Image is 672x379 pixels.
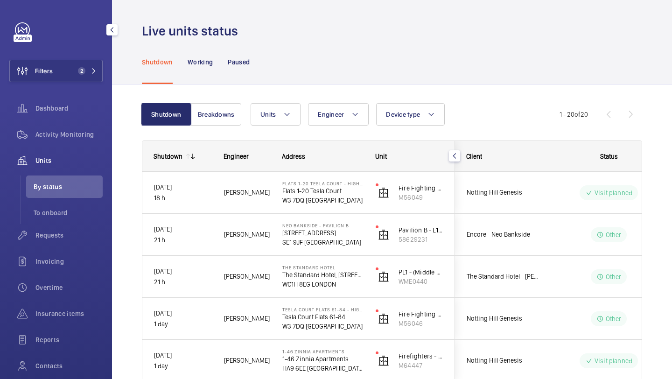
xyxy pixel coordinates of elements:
button: Filters2 [9,60,103,82]
img: elevator.svg [378,313,389,324]
p: 1-46 Zinnia Apartments [282,354,364,364]
p: M56049 [399,193,443,202]
p: Neo Bankside - Pavilion B [282,223,364,228]
span: [PERSON_NAME] [224,187,270,198]
p: M64447 [399,361,443,370]
p: Visit planned [595,188,632,197]
p: [STREET_ADDRESS] [282,228,364,238]
span: Insurance items [35,309,103,318]
p: Shutdown [142,57,173,67]
p: Other [606,230,622,239]
span: Notting Hill Genesis [467,355,539,366]
p: 1 day [154,319,212,330]
span: 2 [78,67,85,75]
button: Units [251,103,301,126]
img: elevator.svg [378,229,389,240]
p: Visit planned [595,356,632,365]
span: [PERSON_NAME] [224,271,270,282]
p: [DATE] [154,350,212,361]
span: Invoicing [35,257,103,266]
p: [DATE] [154,224,212,235]
p: Pavilion B - L1 North FF - 299809012 [399,225,443,235]
span: Address [282,153,305,160]
h1: Live units status [142,22,244,40]
span: Activity Monitoring [35,130,103,139]
p: The Standard Hotel [282,265,364,270]
span: Notting Hill Genesis [467,187,539,198]
p: 21 h [154,235,212,246]
p: 18 h [154,193,212,204]
span: [PERSON_NAME] [224,355,270,366]
span: Engineer [224,153,249,160]
p: [DATE] [154,182,212,193]
p: Firefighters - Right Hand Passenger Lift [399,351,443,361]
span: of [574,111,581,118]
p: Paused [228,57,250,67]
p: The Standard Hotel, [STREET_ADDRESS], [282,270,364,280]
p: 58629231 [399,235,443,244]
p: Other [606,314,622,323]
span: Requests [35,231,103,240]
span: Notting Hill Genesis [467,313,539,324]
span: Contacts [35,361,103,371]
span: Units [260,111,276,118]
span: [PERSON_NAME] [224,313,270,324]
button: Engineer [308,103,369,126]
p: SE1 9JF [GEOGRAPHIC_DATA] [282,238,364,247]
p: M56046 [399,319,443,328]
p: Fire Fighting - Tesla court 1-20 & 101-104 [399,183,443,193]
div: Unit [375,153,444,160]
span: [PERSON_NAME] [224,229,270,240]
p: Fire Fighting - Tesla 61-84 schn euro [399,309,443,319]
span: Device type [386,111,420,118]
p: Tesla Court Flats 61-84 [282,312,364,322]
p: 1-46 Zinnia Apartments [282,349,364,354]
p: WME0440 [399,277,443,286]
p: HA9 6EE [GEOGRAPHIC_DATA] [282,364,364,373]
p: Tesla Court Flats 61-84 - High Risk Building [282,307,364,312]
p: [DATE] [154,266,212,277]
button: Device type [376,103,445,126]
p: WC1H 8EG LONDON [282,280,364,289]
span: Filters [35,66,53,76]
p: W3 7DQ [GEOGRAPHIC_DATA] [282,196,364,205]
p: Other [606,272,622,281]
p: Flats 1-20 Tesla Court [282,186,364,196]
span: Client [466,153,482,160]
button: Breakdowns [191,103,241,126]
div: Shutdown [154,153,182,160]
span: Engineer [318,111,344,118]
span: The Standard Hotel - [PERSON_NAME] [467,271,539,282]
p: PL1 - (Middle controller) [399,267,443,277]
p: Flats 1-20 Tesla Court - High Risk Building [282,181,364,186]
span: Encore - Neo Bankside [467,229,539,240]
p: 21 h [154,277,212,288]
span: Dashboard [35,104,103,113]
span: Overtime [35,283,103,292]
img: elevator.svg [378,355,389,366]
span: Reports [35,335,103,344]
span: Status [600,153,618,160]
button: Shutdown [141,103,191,126]
p: W3 7DQ [GEOGRAPHIC_DATA] [282,322,364,331]
span: 1 - 20 20 [560,111,588,118]
p: [DATE] [154,308,212,319]
p: 1 day [154,361,212,372]
span: By status [34,182,103,191]
img: elevator.svg [378,187,389,198]
span: Units [35,156,103,165]
p: Working [188,57,213,67]
img: elevator.svg [378,271,389,282]
span: To onboard [34,208,103,218]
